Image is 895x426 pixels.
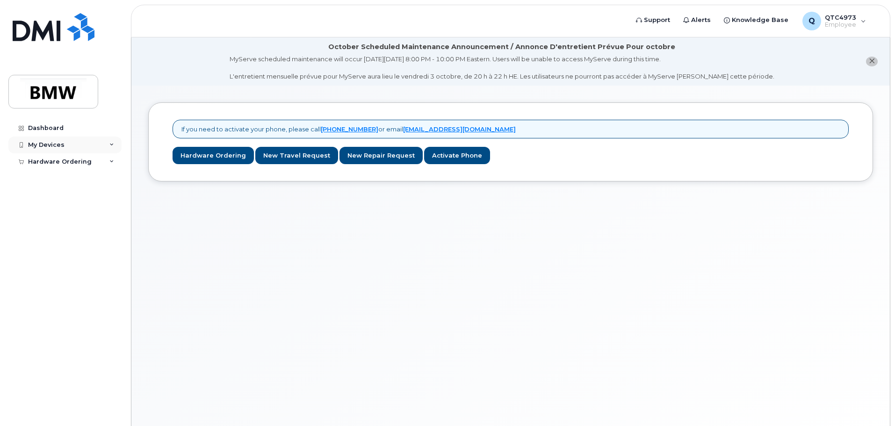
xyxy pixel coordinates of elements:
iframe: Messenger Launcher [854,385,888,419]
a: Activate Phone [424,147,490,164]
div: MyServe scheduled maintenance will occur [DATE][DATE] 8:00 PM - 10:00 PM Eastern. Users will be u... [230,55,774,81]
button: close notification [866,57,878,66]
a: [PHONE_NUMBER] [321,125,378,133]
a: Hardware Ordering [173,147,254,164]
a: New Repair Request [339,147,423,164]
p: If you need to activate your phone, please call or email [181,125,516,134]
div: October Scheduled Maintenance Announcement / Annonce D'entretient Prévue Pour octobre [328,42,675,52]
a: New Travel Request [255,147,338,164]
a: [EMAIL_ADDRESS][DOMAIN_NAME] [403,125,516,133]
